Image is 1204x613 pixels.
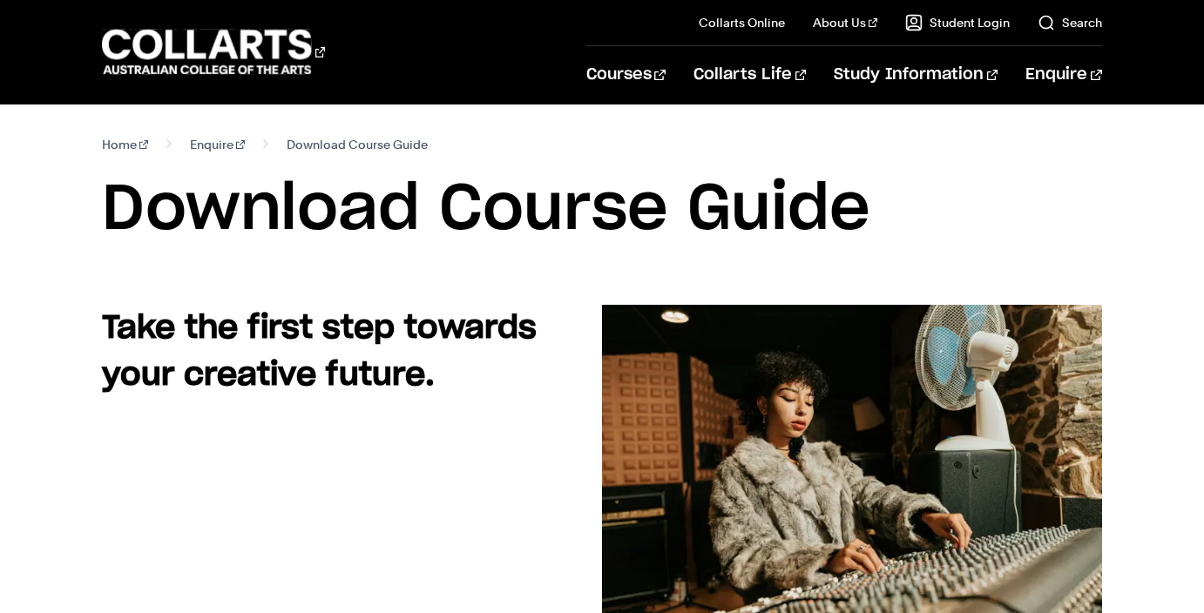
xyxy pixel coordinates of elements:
[102,313,537,391] strong: Take the first step towards your creative future.
[834,46,998,104] a: Study Information
[287,132,428,157] span: Download Course Guide
[813,14,877,31] a: About Us
[693,46,806,104] a: Collarts Life
[190,132,245,157] a: Enquire
[905,14,1010,31] a: Student Login
[586,46,666,104] a: Courses
[102,171,1101,249] h1: Download Course Guide
[102,132,148,157] a: Home
[102,27,325,77] div: Go to homepage
[1038,14,1102,31] a: Search
[699,14,785,31] a: Collarts Online
[1025,46,1101,104] a: Enquire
